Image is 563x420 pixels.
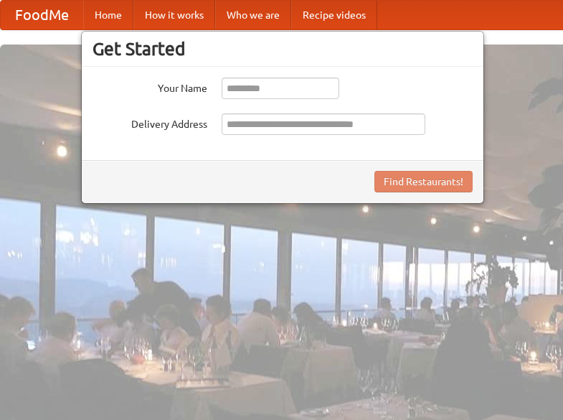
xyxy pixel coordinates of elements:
[291,1,377,29] a: Recipe videos
[374,171,473,192] button: Find Restaurants!
[133,1,215,29] a: How it works
[215,1,291,29] a: Who we are
[93,78,207,95] label: Your Name
[93,113,207,131] label: Delivery Address
[83,1,133,29] a: Home
[1,1,83,29] a: FoodMe
[93,38,473,60] h3: Get Started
